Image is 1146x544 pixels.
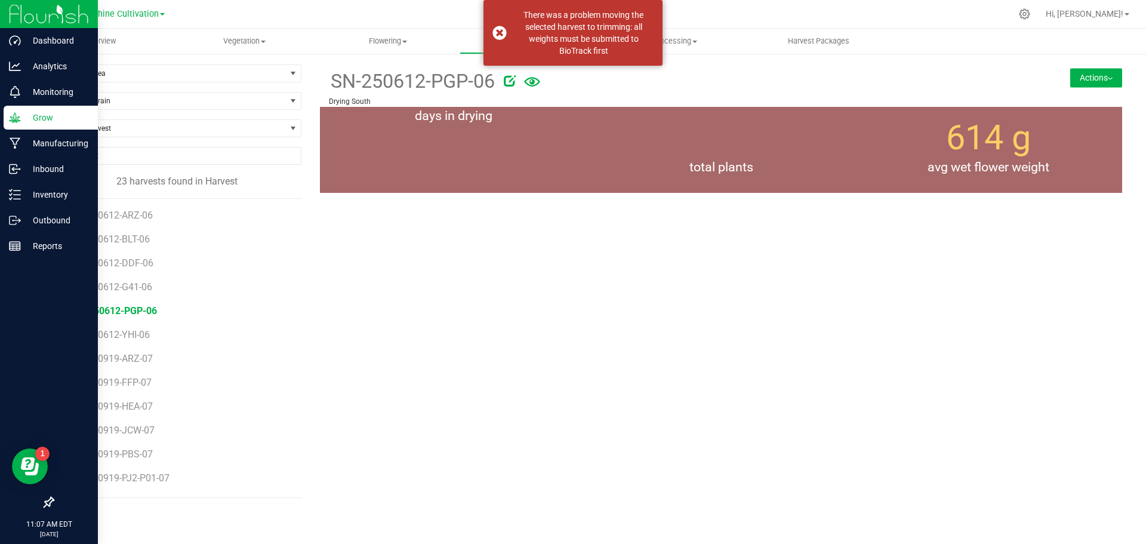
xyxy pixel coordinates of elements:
[72,353,153,364] span: SN-250919-ARZ-07
[72,257,153,269] span: SN-250612-DDF-06
[513,9,654,57] div: There was a problem moving the selected harvest to trimming: all weights must be submitted to Bio...
[9,35,21,47] inline-svg: Dashboard
[21,213,93,228] p: Outbound
[72,377,152,388] span: SN-250919-FFP-07
[72,281,152,293] span: SN-250612-G41-06
[5,519,93,530] p: 11:07 AM EDT
[587,158,855,177] span: total plants
[53,65,286,82] span: Filter by area
[9,240,21,252] inline-svg: Reports
[72,401,153,412] span: SN-250919-HEA-07
[603,29,747,54] a: Processing
[286,65,301,82] span: select
[21,136,93,150] p: Manufacturing
[29,29,172,54] a: Overview
[172,29,316,54] a: Vegetation
[9,86,21,98] inline-svg: Monitoring
[72,210,153,221] span: SN-250612-ARZ-06
[772,36,865,47] span: Harvest Packages
[946,118,1031,158] span: 614 g
[21,85,93,99] p: Monitoring
[9,214,21,226] inline-svg: Outbound
[53,174,301,189] div: 23 harvests found in Harvest
[12,448,48,484] iframe: Resource center
[9,189,21,201] inline-svg: Inventory
[9,60,21,72] inline-svg: Analytics
[35,447,50,461] iframe: Resource center unread badge
[69,36,132,47] span: Overview
[329,96,979,107] p: Drying South
[72,472,170,484] span: SN-250919-PJ2-P01-07
[21,33,93,48] p: Dashboard
[604,36,747,47] span: Processing
[53,93,286,109] span: Filter by Strain
[316,36,459,47] span: Flowering
[855,158,1122,177] span: avg wet flower weight
[596,107,846,193] group-info-box: Total number of plants
[864,107,1113,193] group-info-box: Average wet flower weight
[72,448,153,460] span: SN-250919-PBS-07
[72,233,150,245] span: SN-250612-BLT-06
[21,188,93,202] p: Inventory
[1017,8,1032,20] div: Manage settings
[316,29,460,54] a: Flowering
[72,496,170,508] span: SN-250919-PJ2-P02-07
[72,305,157,316] span: SN-250612-PGP-06
[1046,9,1123,19] span: Hi, [PERSON_NAME]!
[9,137,21,149] inline-svg: Manufacturing
[21,239,93,253] p: Reports
[72,425,155,436] span: SN-250919-JCW-07
[9,112,21,124] inline-svg: Grow
[460,36,603,47] span: Harvest
[320,106,587,125] span: days in drying
[9,163,21,175] inline-svg: Inbound
[173,36,316,47] span: Vegetation
[21,110,93,125] p: Grow
[53,147,301,164] input: NO DATA FOUND
[53,120,286,137] span: Find a Harvest
[72,329,150,340] span: SN-250612-YHI-06
[1070,68,1122,87] button: Actions
[329,67,495,96] span: SN-250612-PGP-06
[21,59,93,73] p: Analytics
[21,162,93,176] p: Inbound
[5,530,93,539] p: [DATE]
[329,107,578,193] group-info-box: Days in drying
[747,29,891,54] a: Harvest Packages
[79,9,159,19] span: Sunshine Cultivation
[460,29,603,54] a: Harvest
